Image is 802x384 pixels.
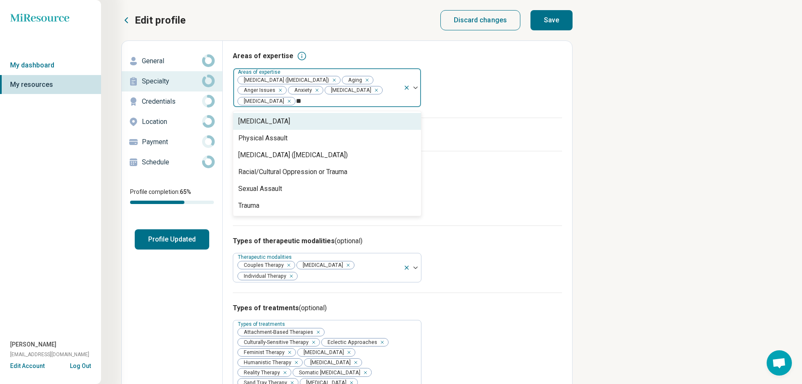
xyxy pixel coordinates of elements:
[122,71,222,91] a: Specialty
[10,340,56,349] span: [PERSON_NAME]
[238,116,290,126] div: [MEDICAL_DATA]
[238,338,311,346] span: Culturally-Sensitive Therapy
[238,86,278,94] span: Anger Issues
[238,133,288,143] div: Physical Assault
[299,304,327,312] span: (optional)
[238,150,348,160] div: [MEDICAL_DATA] ([MEDICAL_DATA])
[130,201,214,204] div: Profile completion
[238,184,282,194] div: Sexual Assault
[767,350,792,376] div: Open chat
[142,117,202,127] p: Location
[238,328,316,336] span: Attachment-Based Therapies
[238,349,287,357] span: Feminist Therapy
[135,13,186,27] p: Edit profile
[530,10,573,30] button: Save
[293,368,363,376] span: Somatic [MEDICAL_DATA]
[238,97,287,105] span: [MEDICAL_DATA]
[238,272,289,280] span: Individual Therapy
[238,368,282,376] span: Reality Therapy
[297,261,346,269] span: [MEDICAL_DATA]
[238,76,332,84] span: [MEDICAL_DATA] ([MEDICAL_DATA])
[10,351,89,358] span: [EMAIL_ADDRESS][DOMAIN_NAME]
[122,112,222,132] a: Location
[122,152,222,172] a: Schedule
[325,86,374,94] span: [MEDICAL_DATA]
[122,183,222,209] div: Profile completion:
[142,97,202,107] p: Credentials
[10,362,45,371] button: Edit Account
[135,229,209,250] button: Profile Updated
[233,51,293,61] h3: Areas of expertise
[440,10,521,30] button: Discard changes
[142,157,202,167] p: Schedule
[335,237,362,245] span: (optional)
[121,13,186,27] button: Edit profile
[238,261,286,269] span: Couples Therapy
[238,254,293,260] label: Therapeutic modalities
[322,338,380,346] span: Eclectic Approaches
[288,86,314,94] span: Anxiety
[122,91,222,112] a: Credentials
[238,359,294,367] span: Humanistic Therapy
[122,51,222,71] a: General
[238,69,282,75] label: Areas of expertise
[233,303,562,313] h3: Types of treatments
[238,201,259,211] div: Trauma
[298,349,346,357] span: [MEDICAL_DATA]
[180,188,191,195] span: 65 %
[233,236,562,246] h3: Types of therapeutic modalities
[238,321,287,327] label: Types of treatments
[142,76,202,86] p: Specialty
[342,76,365,84] span: Aging
[238,167,347,177] div: Racial/Cultural Oppression or Trauma
[304,359,353,367] span: [MEDICAL_DATA]
[122,132,222,152] a: Payment
[142,137,202,147] p: Payment
[70,362,91,368] button: Log Out
[142,56,202,66] p: General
